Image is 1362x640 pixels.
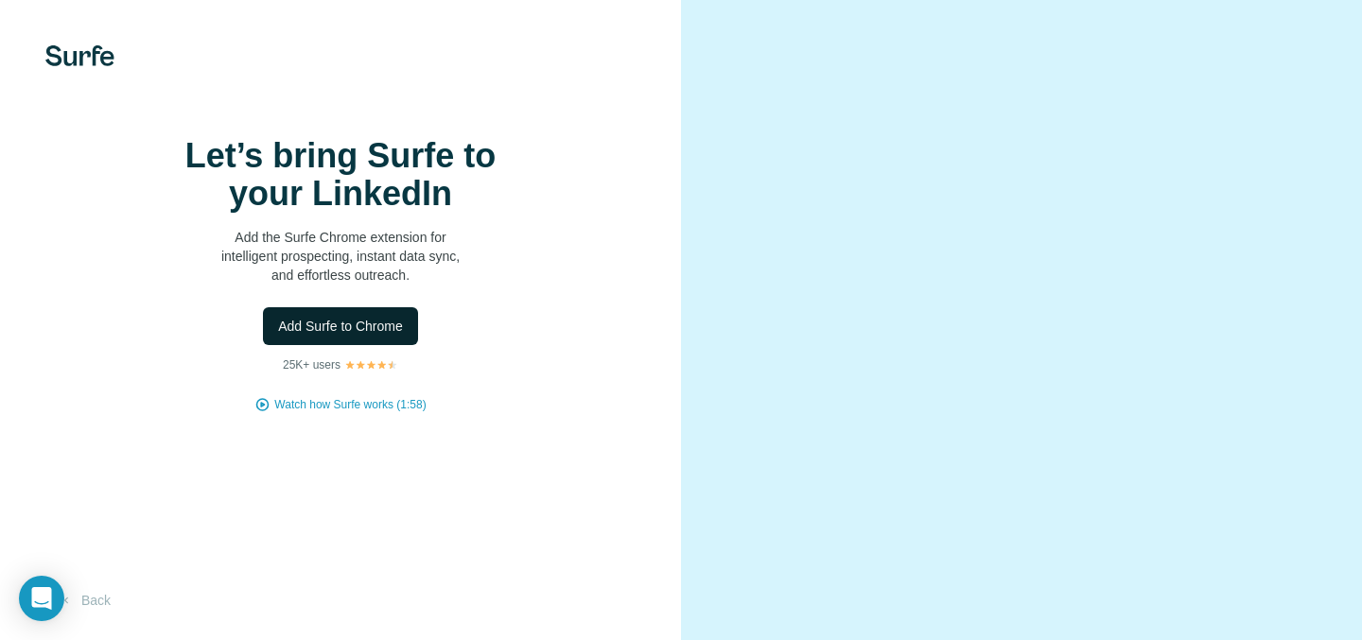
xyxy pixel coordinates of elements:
p: 25K+ users [283,356,340,373]
p: Add the Surfe Chrome extension for intelligent prospecting, instant data sync, and effortless out... [151,228,530,285]
button: Add Surfe to Chrome [263,307,418,345]
img: Surfe's logo [45,45,114,66]
button: Watch how Surfe works (1:58) [274,396,426,413]
h1: Let’s bring Surfe to your LinkedIn [151,137,530,213]
button: Back [45,583,124,617]
div: Open Intercom Messenger [19,576,64,621]
img: Rating Stars [344,359,398,371]
span: Add Surfe to Chrome [278,317,403,336]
